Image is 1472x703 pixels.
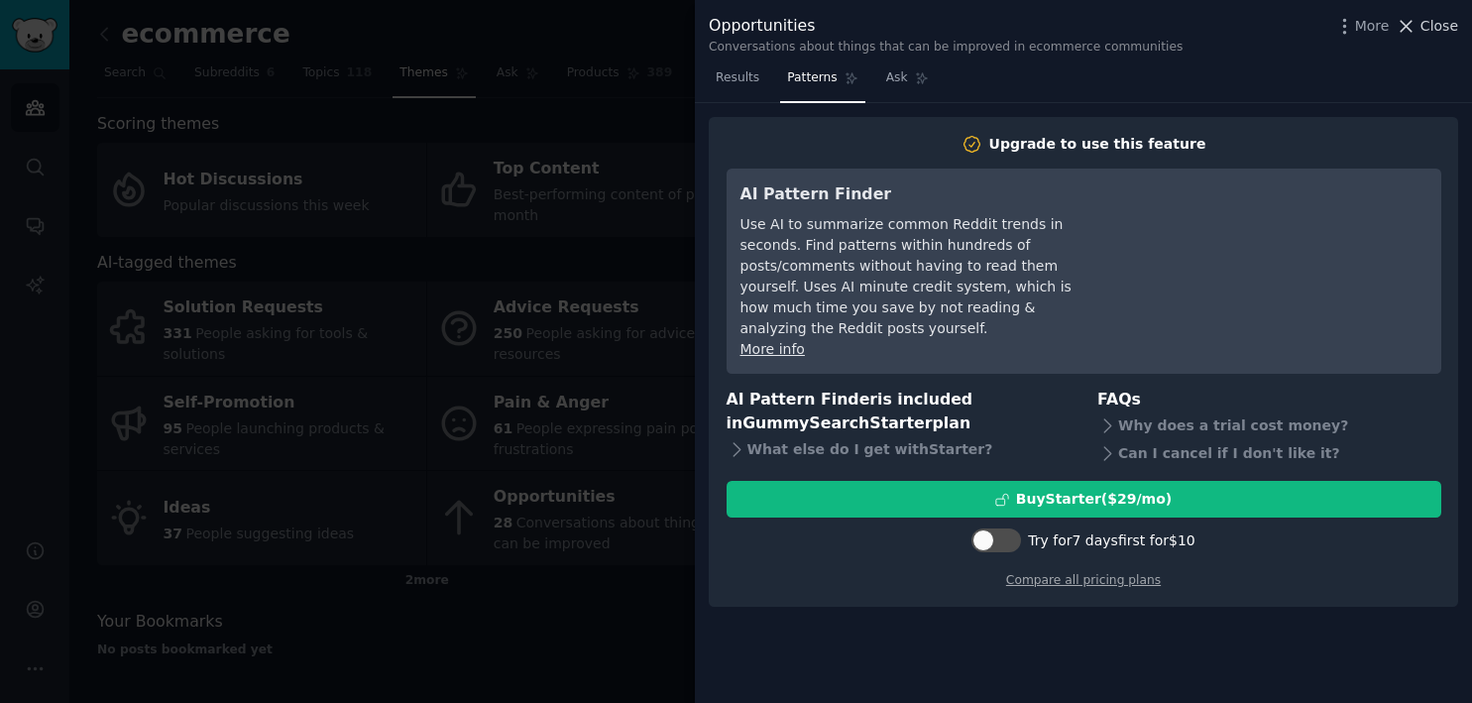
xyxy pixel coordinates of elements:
[727,388,1071,436] h3: AI Pattern Finder is included in plan
[1097,411,1441,439] div: Why does a trial cost money?
[709,14,1183,39] div: Opportunities
[1006,573,1161,587] a: Compare all pricing plans
[740,182,1102,207] h3: AI Pattern Finder
[1130,182,1427,331] iframe: YouTube video player
[740,214,1102,339] div: Use AI to summarize common Reddit trends in seconds. Find patterns within hundreds of posts/comme...
[1396,16,1458,37] button: Close
[1016,489,1172,510] div: Buy Starter ($ 29 /mo )
[727,481,1441,518] button: BuyStarter($29/mo)
[1420,16,1458,37] span: Close
[1355,16,1390,37] span: More
[989,134,1206,155] div: Upgrade to use this feature
[1334,16,1390,37] button: More
[709,62,766,103] a: Results
[727,436,1071,464] div: What else do I get with Starter ?
[879,62,936,103] a: Ask
[787,69,837,87] span: Patterns
[886,69,908,87] span: Ask
[742,413,932,432] span: GummySearch Starter
[1097,439,1441,467] div: Can I cancel if I don't like it?
[780,62,864,103] a: Patterns
[709,39,1183,57] div: Conversations about things that can be improved in ecommerce communities
[1097,388,1441,412] h3: FAQs
[740,341,805,357] a: More info
[716,69,759,87] span: Results
[1028,530,1194,551] div: Try for 7 days first for $10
